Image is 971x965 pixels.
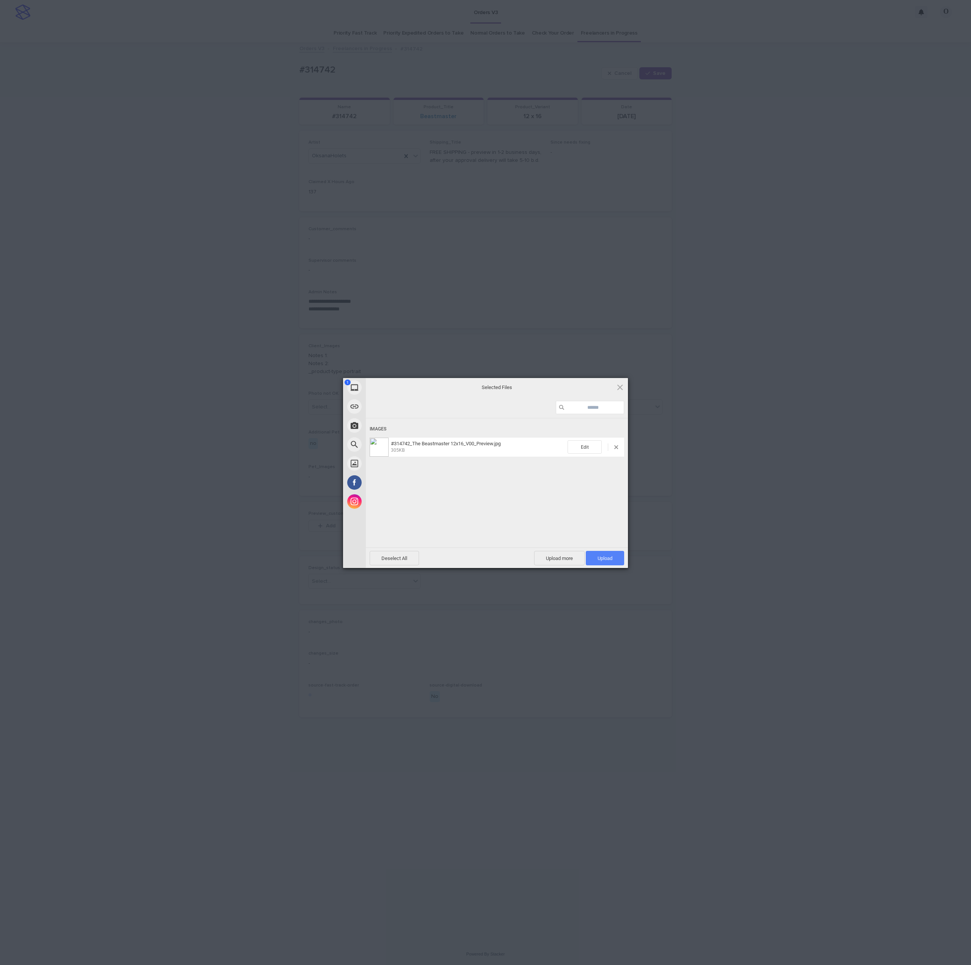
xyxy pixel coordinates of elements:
span: #314742_The Beastmaster 12x16_V00_Preview.jpg [391,441,501,446]
div: Take Photo [343,416,434,435]
img: c5b5236f-7092-4c38-ac25-1929bfae7f5f [370,438,389,457]
div: Unsplash [343,454,434,473]
span: Edit [568,440,602,454]
span: Upload [598,555,612,561]
div: My Device [343,378,434,397]
div: Web Search [343,435,434,454]
span: 1 [345,380,351,385]
span: Click here or hit ESC to close picker [616,383,624,391]
div: Link (URL) [343,397,434,416]
div: Instagram [343,492,434,511]
span: 305KB [391,448,405,453]
span: Upload more [534,551,585,565]
span: #314742_The Beastmaster 12x16_V00_Preview.jpg [389,441,568,453]
div: Facebook [343,473,434,492]
span: Deselect All [370,551,419,565]
span: Upload [586,551,624,565]
span: Selected Files [421,384,573,391]
div: Images [370,422,624,436]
